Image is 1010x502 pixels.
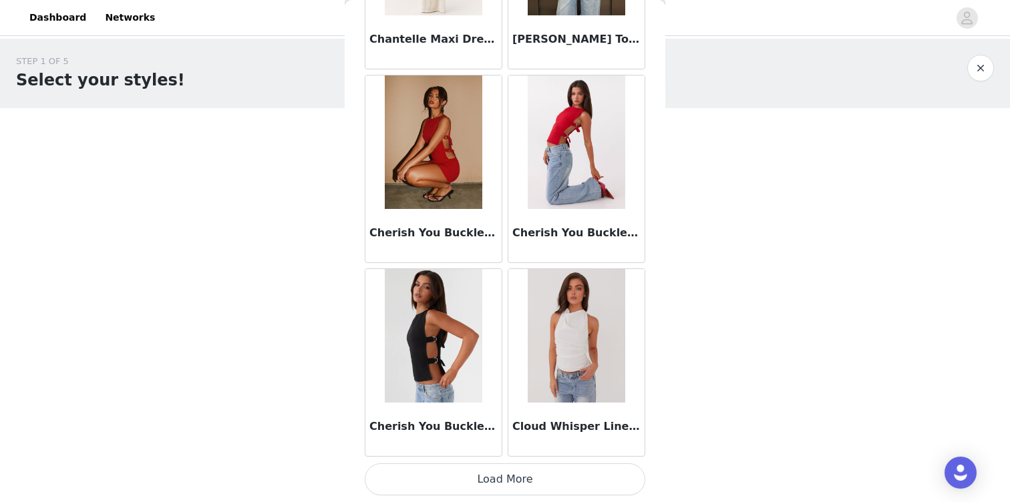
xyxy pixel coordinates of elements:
img: Cloud Whisper Linen Top - White [528,269,625,403]
h3: Cherish You Buckle Top - Red [512,225,641,241]
h3: Chantelle Maxi Dress - Ivory [369,31,498,47]
h3: [PERSON_NAME] Top - Black [512,31,641,47]
div: Open Intercom Messenger [945,457,977,489]
h1: Select your styles! [16,68,185,92]
div: STEP 1 OF 5 [16,55,185,68]
h3: Cherish You Buckle Mini Dress - Red [369,225,498,241]
div: avatar [961,7,973,29]
h3: Cherish You Buckle Top - Shadow [369,419,498,435]
img: Cherish You Buckle Top - Shadow [385,269,482,403]
a: Dashboard [21,3,94,33]
a: Networks [97,3,163,33]
img: Cherish You Buckle Mini Dress - Red [385,75,482,209]
img: Cherish You Buckle Top - Red [528,75,625,209]
button: Load More [365,463,645,495]
h3: Cloud Whisper Linen Top - White [512,419,641,435]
